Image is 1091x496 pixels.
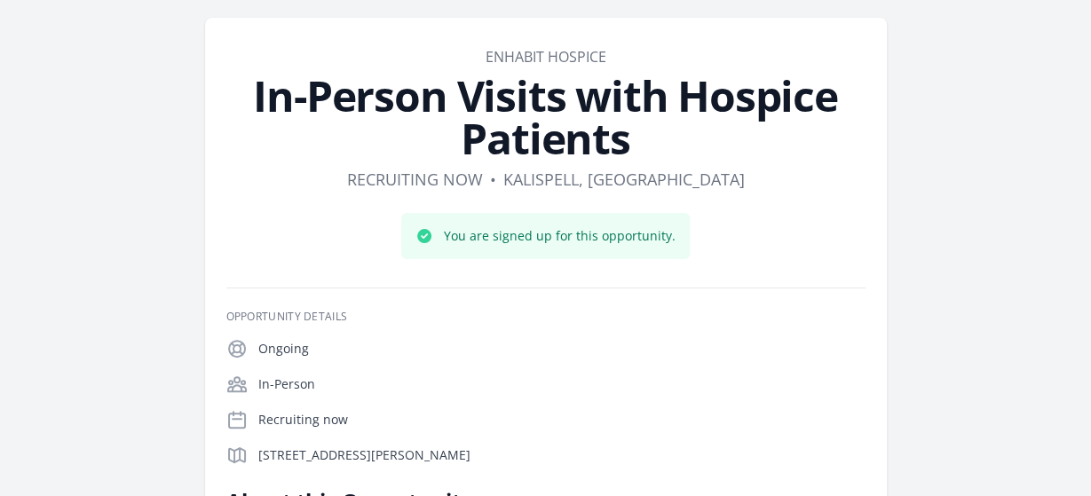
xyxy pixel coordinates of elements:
h1: In-Person Visits with Hospice Patients [226,75,866,160]
dd: Recruiting now [347,167,483,192]
dd: Kalispell, [GEOGRAPHIC_DATA] [503,167,745,192]
p: [STREET_ADDRESS][PERSON_NAME] [258,446,866,464]
p: Ongoing [258,340,866,358]
a: Enhabit Hospice [486,47,606,67]
p: You are signed up for this opportunity. [444,227,676,245]
p: Recruiting now [258,411,866,429]
p: In-Person [258,375,866,393]
div: • [490,167,496,192]
h3: Opportunity Details [226,310,866,324]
